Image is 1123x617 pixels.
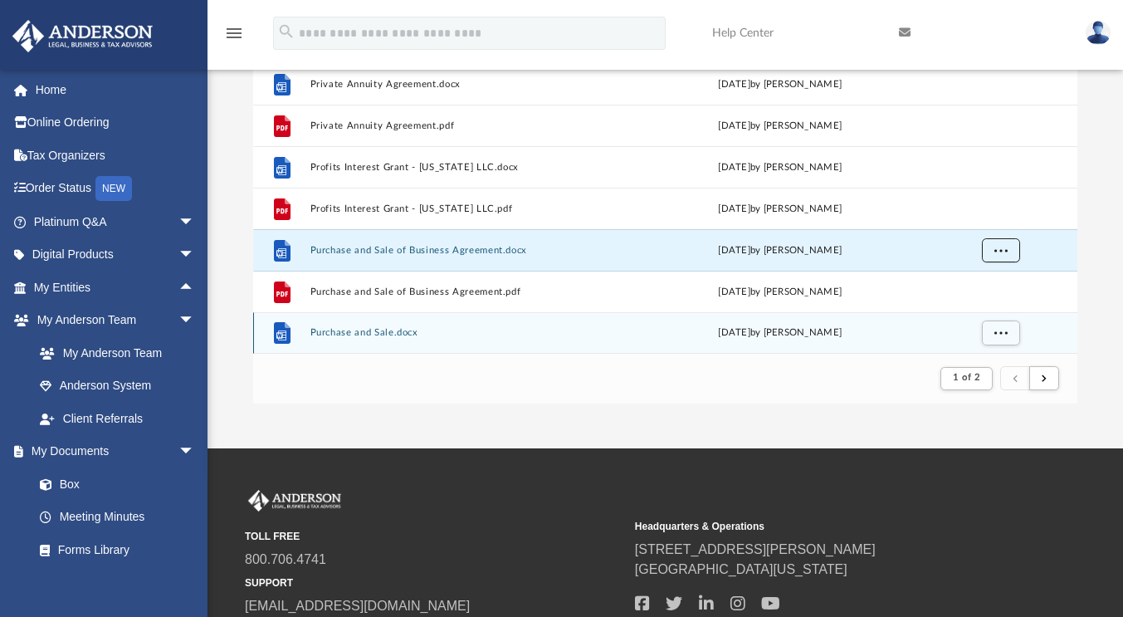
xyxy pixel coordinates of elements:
[626,242,935,257] div: [DATE] by [PERSON_NAME]
[310,286,619,297] button: Purchase and Sale of Business Agreement.pdf
[23,533,203,566] a: Forms Library
[12,304,212,337] a: My Anderson Teamarrow_drop_down
[178,304,212,338] span: arrow_drop_down
[23,370,212,403] a: Anderson System
[940,367,993,390] button: 1 of 2
[635,542,876,556] a: [STREET_ADDRESS][PERSON_NAME]
[635,519,1013,534] small: Headquarters & Operations
[635,562,847,576] a: [GEOGRAPHIC_DATA][US_STATE]
[310,162,619,173] button: Profits Interest Grant - [US_STATE] LLC.docx
[178,271,212,305] span: arrow_drop_up
[178,238,212,272] span: arrow_drop_down
[626,201,935,216] div: [DATE] by [PERSON_NAME]
[626,284,935,299] div: [DATE] by [PERSON_NAME]
[626,76,935,91] div: [DATE] by [PERSON_NAME]
[12,238,220,272] a: Digital Productsarrow_drop_down
[310,327,619,338] button: Purchase and Sale.docx
[626,118,935,133] div: [DATE] by [PERSON_NAME]
[12,139,220,172] a: Tax Organizers
[310,79,619,90] button: Private Annuity Agreement.docx
[1086,21,1111,45] img: User Pic
[12,106,220,140] a: Online Ordering
[245,529,623,544] small: TOLL FREE
[982,237,1020,262] button: More options
[310,120,619,131] button: Private Annuity Agreement.pdf
[7,20,158,52] img: Anderson Advisors Platinum Portal
[178,435,212,469] span: arrow_drop_down
[224,32,244,43] a: menu
[178,205,212,239] span: arrow_drop_down
[626,326,935,340] div: [DATE] by [PERSON_NAME]
[626,159,935,174] div: [DATE] by [PERSON_NAME]
[245,552,326,566] a: 800.706.4741
[277,22,295,41] i: search
[12,205,220,238] a: Platinum Q&Aarrow_drop_down
[245,490,344,512] img: Anderson Advisors Platinum Portal
[245,599,470,613] a: [EMAIL_ADDRESS][DOMAIN_NAME]
[23,468,203,501] a: Box
[23,336,203,370] a: My Anderson Team
[23,402,212,435] a: Client Referrals
[310,203,619,214] button: Profits Interest Grant - [US_STATE] LLC.pdf
[953,373,980,382] span: 1 of 2
[12,73,220,106] a: Home
[253,60,1077,354] div: grid
[982,321,1020,345] button: More options
[310,245,619,256] button: Purchase and Sale of Business Agreement.docx
[23,501,212,534] a: Meeting Minutes
[224,23,244,43] i: menu
[245,575,623,590] small: SUPPORT
[12,271,220,304] a: My Entitiesarrow_drop_up
[12,435,212,468] a: My Documentsarrow_drop_down
[95,176,132,201] div: NEW
[12,172,220,206] a: Order StatusNEW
